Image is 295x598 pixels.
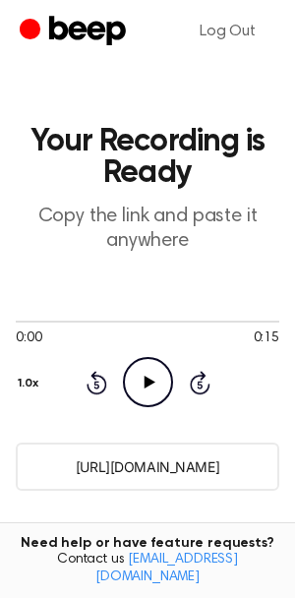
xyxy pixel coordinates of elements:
[254,329,279,349] span: 0:15
[95,553,238,584] a: [EMAIL_ADDRESS][DOMAIN_NAME]
[12,552,283,586] span: Contact us
[180,8,275,55] a: Log Out
[20,13,131,51] a: Beep
[16,205,279,254] p: Copy the link and paste it anywhere
[16,126,279,189] h1: Your Recording is Ready
[16,367,46,400] button: 1.0x
[16,329,41,349] span: 0:00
